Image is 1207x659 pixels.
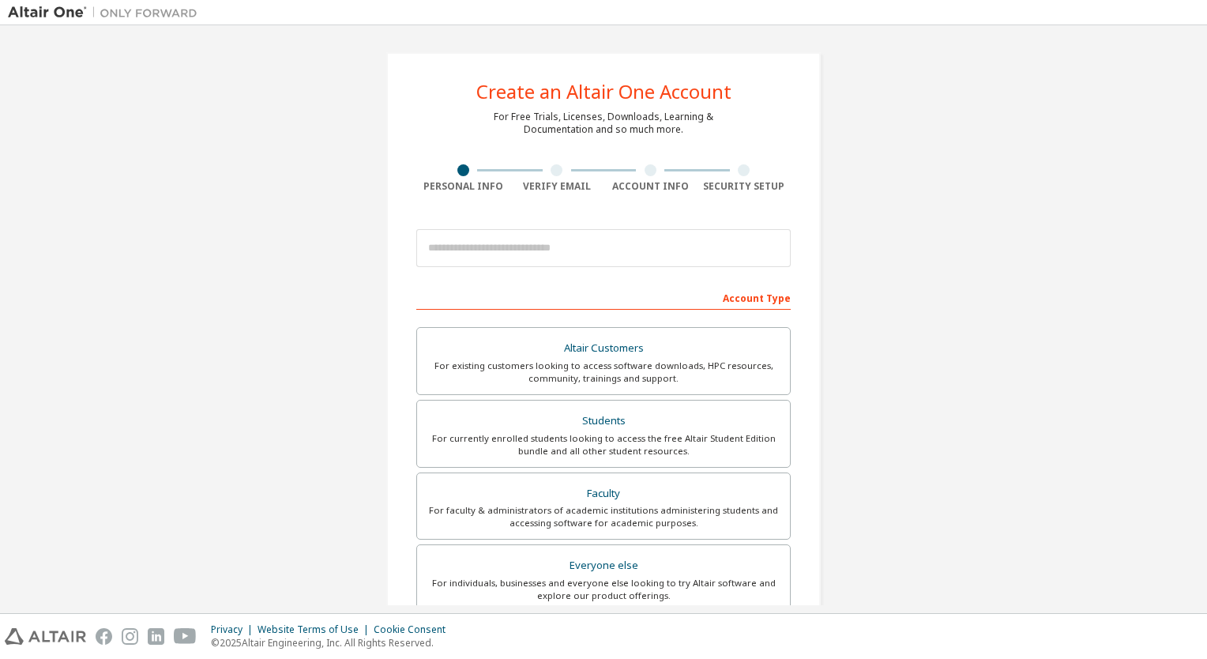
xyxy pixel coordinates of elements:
div: Everyone else [427,555,780,577]
div: Website Terms of Use [258,623,374,636]
div: For currently enrolled students looking to access the free Altair Student Edition bundle and all ... [427,432,780,458]
div: Personal Info [416,180,510,193]
img: youtube.svg [174,628,197,645]
div: Faculty [427,483,780,505]
div: Create an Altair One Account [476,82,731,101]
div: Account Info [603,180,698,193]
img: altair_logo.svg [5,628,86,645]
img: instagram.svg [122,628,138,645]
div: For faculty & administrators of academic institutions administering students and accessing softwa... [427,504,780,529]
img: facebook.svg [96,628,112,645]
div: Privacy [211,623,258,636]
div: For existing customers looking to access software downloads, HPC resources, community, trainings ... [427,360,780,385]
div: Account Type [416,284,791,310]
div: Students [427,410,780,432]
div: For Free Trials, Licenses, Downloads, Learning & Documentation and so much more. [494,111,713,136]
img: Altair One [8,5,205,21]
div: For individuals, businesses and everyone else looking to try Altair software and explore our prod... [427,577,780,602]
div: Altair Customers [427,337,780,360]
div: Cookie Consent [374,623,455,636]
img: linkedin.svg [148,628,164,645]
div: Verify Email [510,180,604,193]
p: © 2025 Altair Engineering, Inc. All Rights Reserved. [211,636,455,650]
div: Security Setup [698,180,792,193]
